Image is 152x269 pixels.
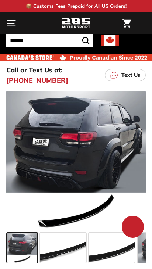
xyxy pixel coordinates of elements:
p: 📦 Customs Fees Prepaid for All US Orders! [26,3,127,10]
input: Search [6,34,93,47]
img: Logo_285_Motorsport_areodynamics_components [61,17,91,30]
a: [PHONE_NUMBER] [6,75,68,85]
a: Cart [119,13,135,34]
p: Text Us [121,71,140,79]
p: Call or Text Us at: [6,65,63,75]
inbox-online-store-chat: Shopify online store chat [120,216,146,240]
a: Text Us [105,69,146,81]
